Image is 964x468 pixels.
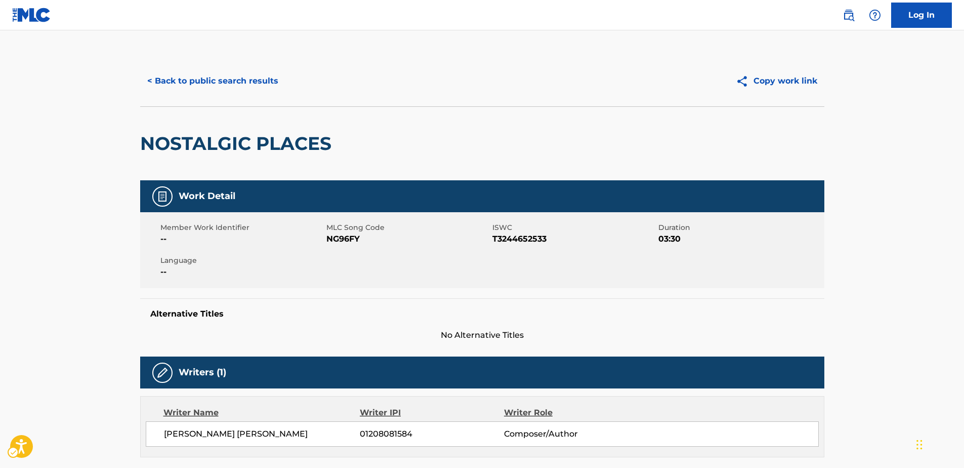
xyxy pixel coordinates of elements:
img: Work Detail [156,190,169,203]
span: 01208081584 [360,428,504,440]
span: ISWC [492,222,656,233]
h5: Writers (1) [179,367,226,378]
span: Member Work Identifier [160,222,324,233]
span: [PERSON_NAME] [PERSON_NAME] [164,428,360,440]
div: Writer Name [163,407,360,419]
h5: Alternative Titles [150,309,814,319]
div: Writer Role [504,407,635,419]
span: No Alternative Titles [140,329,824,341]
img: search [843,9,855,21]
iframe: Hubspot Iframe [913,419,964,468]
span: Duration [658,222,822,233]
span: 03:30 [658,233,822,245]
span: Language [160,255,324,266]
div: Drag [916,430,923,460]
h5: Work Detail [179,190,235,202]
div: Chat Widget [913,419,964,468]
h2: NOSTALGIC PLACES [140,132,337,155]
img: MLC Logo [12,8,51,22]
span: MLC Song Code [326,222,490,233]
span: Composer/Author [504,428,635,440]
a: Log In [891,3,952,28]
button: Copy work link [729,68,824,94]
button: < Back to public search results [140,68,285,94]
img: Writers [156,367,169,379]
span: T3244652533 [492,233,656,245]
span: -- [160,233,324,245]
img: help [869,9,881,21]
span: NG96FY [326,233,490,245]
span: -- [160,266,324,278]
img: Copy work link [736,75,753,88]
div: Writer IPI [360,407,504,419]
